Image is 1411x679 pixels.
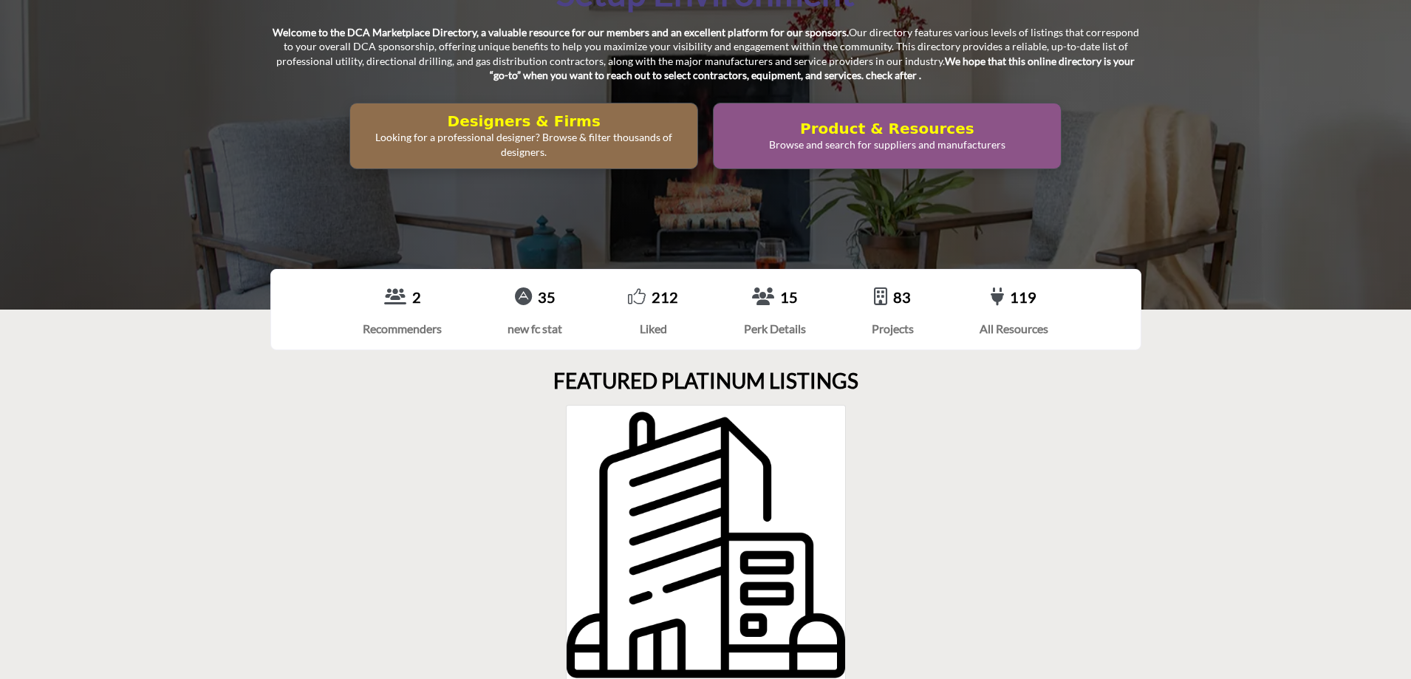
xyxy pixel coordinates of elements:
[349,103,698,169] button: Designers & Firms Looking for a professional designer? Browse & filter thousands of designers.
[713,103,1062,169] button: Product & Resources Browse and search for suppliers and manufacturers
[652,288,678,306] a: 212
[628,287,646,305] i: Go to Liked
[270,25,1141,83] p: Our directory features various levels of listings that correspond to your overall DCA sponsorship...
[1010,288,1036,306] a: 119
[538,288,556,306] a: 35
[363,320,442,338] div: Recommenders
[980,320,1048,338] div: All Resources
[412,288,421,306] a: 2
[384,287,406,307] a: View Recommenders
[628,320,678,338] div: Liked
[273,26,849,38] strong: Welcome to the DCA Marketplace Directory, a valuable resource for our members and an excellent pl...
[893,288,911,306] a: 83
[553,369,858,394] h2: FEATURED PLATINUM LISTINGS
[718,120,1056,137] h2: Product & Resources
[508,320,562,338] div: new fc stat
[355,112,693,130] h2: Designers & Firms
[744,320,806,338] div: Perk Details
[780,288,798,306] a: 15
[872,320,914,338] div: Projects
[718,137,1056,152] p: Browse and search for suppliers and manufacturers
[355,130,693,159] p: Looking for a professional designer? Browse & filter thousands of designers.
